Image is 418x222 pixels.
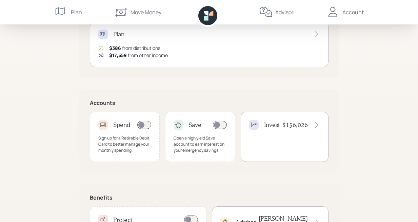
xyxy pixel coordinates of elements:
[113,121,131,129] h4: Spend
[275,8,294,16] div: Advisor
[90,195,329,201] h5: Benefits
[109,52,127,58] span: $17,559
[188,121,201,129] h4: Save
[109,52,168,59] div: from other income
[113,31,124,38] h4: Plan
[264,121,280,129] h4: Invest
[282,121,308,129] h4: $156,026
[98,135,152,153] div: Sign up for a Retirable Debit Card to better manage your monthly spending.
[109,44,160,52] div: from distributions
[109,45,121,51] span: $386
[71,8,82,16] div: Plan
[342,8,364,16] div: Account
[90,100,329,106] h5: Accounts
[131,8,161,16] div: Move Money
[174,135,227,153] div: Open a high yield Save account to earn interest on your emergency savings.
